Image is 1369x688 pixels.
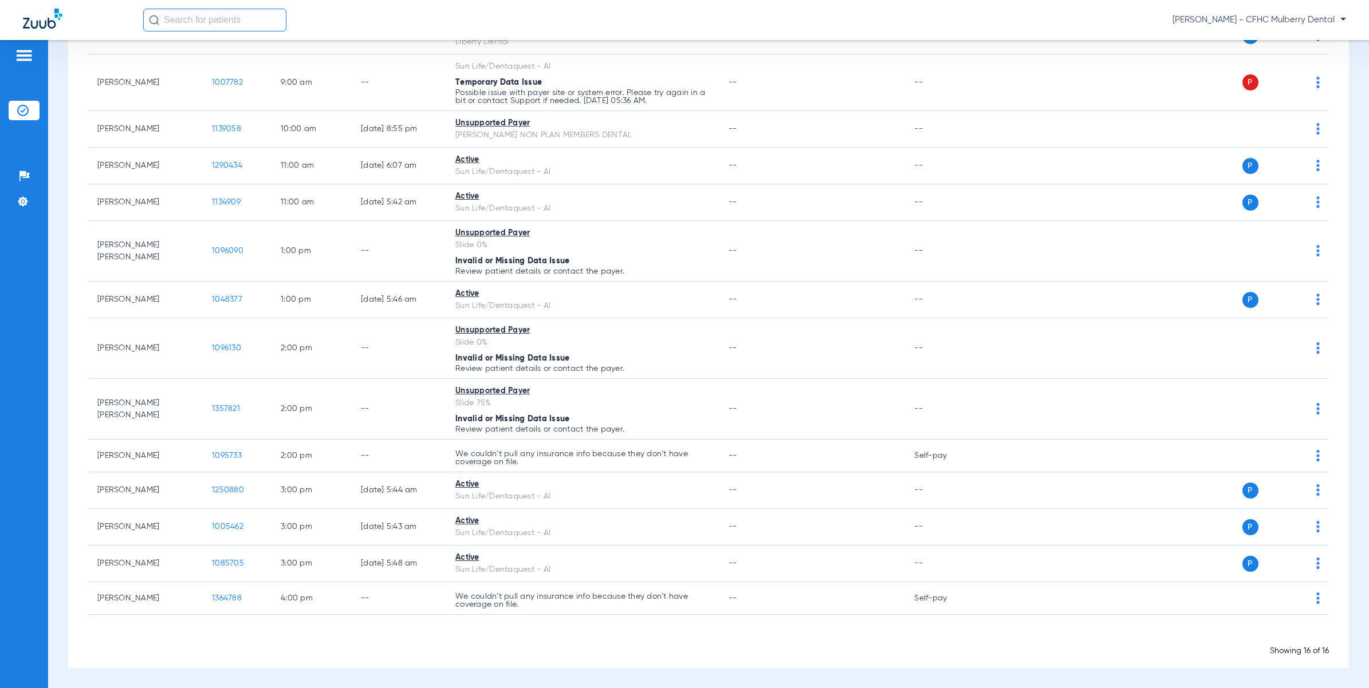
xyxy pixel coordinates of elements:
span: 1096090 [212,247,243,255]
td: 3:00 PM [272,472,352,509]
img: group-dot-blue.svg [1316,342,1320,354]
td: [PERSON_NAME] [88,472,203,509]
div: Active [455,191,710,203]
td: 1:00 PM [272,282,352,318]
img: hamburger-icon [15,49,33,62]
div: Sun Life/Dentaquest - AI [455,564,710,576]
span: P [1242,556,1258,572]
td: 2:00 PM [272,318,352,379]
td: [PERSON_NAME] [PERSON_NAME] [88,221,203,282]
td: [PERSON_NAME] [88,440,203,472]
span: [PERSON_NAME] - CFHC Mulberry Dental [1173,14,1346,26]
td: -- [905,111,982,148]
div: Sun Life/Dentaquest - AI [455,300,710,312]
td: -- [352,54,446,111]
span: 1095733 [212,452,242,460]
td: 9:00 AM [272,54,352,111]
div: [PERSON_NAME] NON PLAN MEMBERS DENTAL [455,129,710,141]
span: Invalid or Missing Data Issue [455,354,569,362]
td: [DATE] 8:55 PM [352,111,446,148]
p: Review patient details or contact the payer. [455,267,710,275]
td: -- [905,318,982,379]
td: -- [352,379,446,440]
div: Sun Life/Dentaquest - AI [455,166,710,178]
img: group-dot-blue.svg [1316,403,1320,414]
span: -- [729,523,737,531]
td: 3:00 PM [272,509,352,545]
span: -- [729,594,737,602]
img: group-dot-blue.svg [1316,160,1320,171]
span: -- [729,198,737,206]
td: [PERSON_NAME] [88,318,203,379]
span: Temporary Data Issue [455,78,542,86]
div: Liberty Dental [455,36,710,48]
td: [DATE] 5:43 AM [352,509,446,545]
td: 4:00 PM [272,582,352,615]
span: 1096130 [212,344,241,352]
td: -- [905,221,982,282]
div: Active [455,515,710,527]
td: [DATE] 5:46 AM [352,282,446,318]
p: We couldn’t pull any insurance info because they don’t have coverage on file. [455,592,710,608]
div: Sun Life/Dentaquest - AI [455,203,710,215]
div: Unsupported Payer [455,385,710,397]
div: Active [455,479,710,491]
span: P [1242,292,1258,308]
td: -- [905,545,982,582]
iframe: Chat Widget [1312,633,1369,688]
td: [DATE] 5:42 AM [352,184,446,221]
td: Self-pay [905,582,982,615]
td: [PERSON_NAME] [88,148,203,184]
span: -- [729,559,737,567]
span: Invalid or Missing Data Issue [455,415,569,423]
span: Showing 16 of 16 [1270,647,1329,655]
td: -- [905,379,982,440]
td: [PERSON_NAME] [88,54,203,111]
div: Sun Life/Dentaquest - AI [455,527,710,539]
span: 1250880 [212,486,244,494]
td: [PERSON_NAME] [88,509,203,545]
img: Zuub Logo [23,9,62,29]
span: -- [729,125,737,133]
td: 2:00 PM [272,379,352,440]
span: 1290434 [212,161,242,169]
span: 1048377 [212,295,242,303]
td: Self-pay [905,440,982,472]
span: -- [729,486,737,494]
span: P [1242,483,1258,499]
img: group-dot-blue.svg [1316,196,1320,208]
td: [PERSON_NAME] [88,111,203,148]
td: [DATE] 6:07 AM [352,148,446,184]
img: group-dot-blue.svg [1316,484,1320,496]
td: 2:00 PM [272,440,352,472]
span: -- [729,295,737,303]
td: -- [905,148,982,184]
span: P [1242,195,1258,211]
span: -- [729,452,737,460]
p: Review patient details or contact the payer. [455,425,710,433]
span: -- [729,405,737,413]
td: -- [905,509,982,545]
div: Sun Life/Dentaquest - AI [455,491,710,503]
span: P [1242,74,1258,90]
td: 11:00 AM [272,148,352,184]
td: 3:00 PM [272,545,352,582]
span: 1139058 [212,125,241,133]
span: Invalid or Missing Data Issue [455,257,569,265]
td: [PERSON_NAME] [88,282,203,318]
img: group-dot-blue.svg [1316,450,1320,461]
td: -- [905,472,982,509]
img: group-dot-blue.svg [1316,521,1320,532]
div: Active [455,288,710,300]
p: Possible issue with payer site or system error. Please try again in a bit or contact Support if n... [455,89,710,105]
span: -- [729,78,737,86]
div: Unsupported Payer [455,117,710,129]
div: Unsupported Payer [455,325,710,337]
div: Active [455,552,710,564]
td: [PERSON_NAME] [88,184,203,221]
td: -- [352,440,446,472]
span: -- [729,344,737,352]
img: group-dot-blue.svg [1316,245,1320,256]
td: [PERSON_NAME] [88,582,203,615]
td: [DATE] 5:44 AM [352,472,446,509]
